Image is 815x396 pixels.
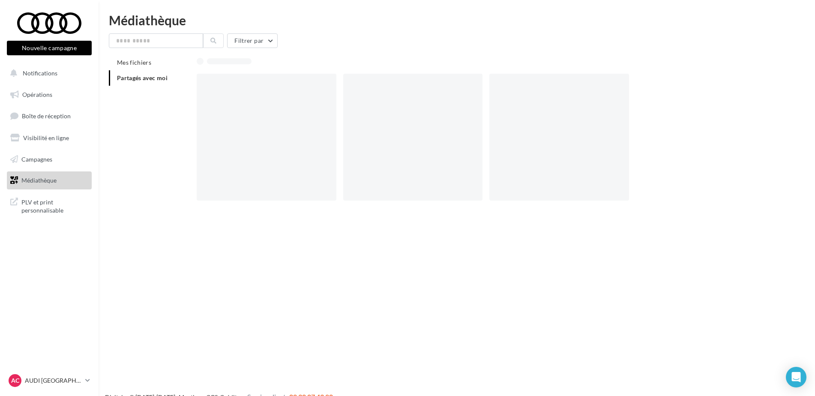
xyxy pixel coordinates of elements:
a: Visibilité en ligne [5,129,93,147]
span: AC [11,376,19,385]
button: Filtrer par [227,33,278,48]
span: Boîte de réception [22,112,71,120]
p: AUDI [GEOGRAPHIC_DATA] [25,376,82,385]
a: PLV et print personnalisable [5,193,93,218]
span: Campagnes [21,155,52,162]
span: Notifications [23,69,57,77]
div: Open Intercom Messenger [786,367,806,387]
div: Médiathèque [109,14,805,27]
span: Mes fichiers [117,59,151,66]
a: AC AUDI [GEOGRAPHIC_DATA] [7,372,92,389]
span: Visibilité en ligne [23,134,69,141]
a: Opérations [5,86,93,104]
span: Partagés avec moi [117,74,168,81]
span: PLV et print personnalisable [21,196,88,215]
a: Boîte de réception [5,107,93,125]
a: Médiathèque [5,171,93,189]
span: Médiathèque [21,177,57,184]
span: Opérations [22,91,52,98]
button: Nouvelle campagne [7,41,92,55]
button: Notifications [5,64,90,82]
a: Campagnes [5,150,93,168]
